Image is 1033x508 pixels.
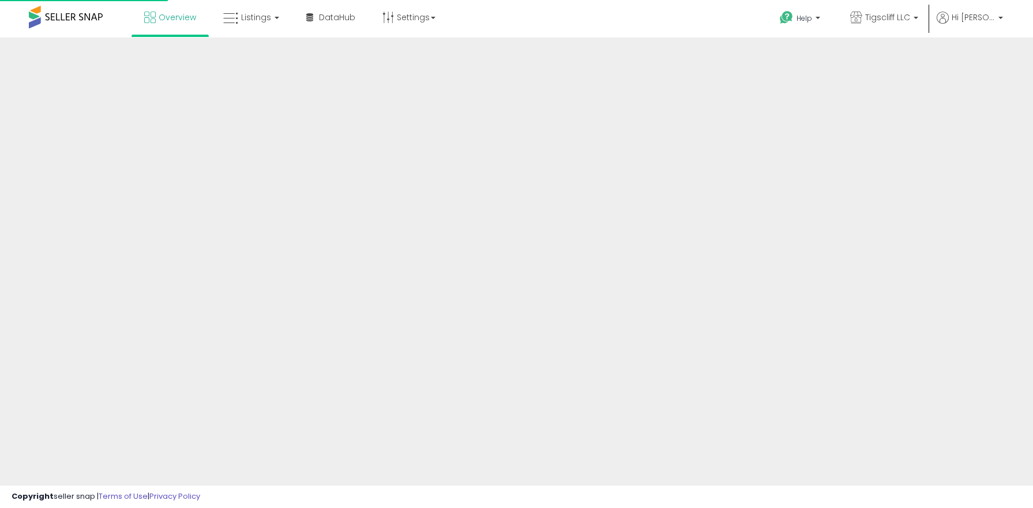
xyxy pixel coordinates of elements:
[937,12,1003,38] a: Hi [PERSON_NAME]
[319,12,355,23] span: DataHub
[12,491,54,502] strong: Copyright
[797,13,812,23] span: Help
[241,12,271,23] span: Listings
[771,2,832,38] a: Help
[865,12,910,23] span: Tigscliff LLC
[149,491,200,502] a: Privacy Policy
[12,491,200,502] div: seller snap | |
[779,10,794,25] i: Get Help
[952,12,995,23] span: Hi [PERSON_NAME]
[159,12,196,23] span: Overview
[99,491,148,502] a: Terms of Use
